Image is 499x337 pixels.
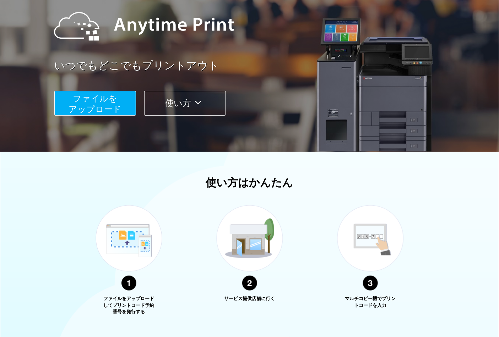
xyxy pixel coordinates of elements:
span: ファイルを ​​アップロード [69,94,121,114]
p: ファイルをアップロードしてプリントコード予約番号を発行する [102,295,156,315]
button: 使い方 [144,91,226,116]
p: サービス提供店舗に行く [223,295,276,302]
button: ファイルを​​アップロード [54,91,136,116]
p: マルチコピー機でプリントコードを入力 [344,295,397,309]
a: いつでもどこでもプリントアウト [54,58,463,73]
